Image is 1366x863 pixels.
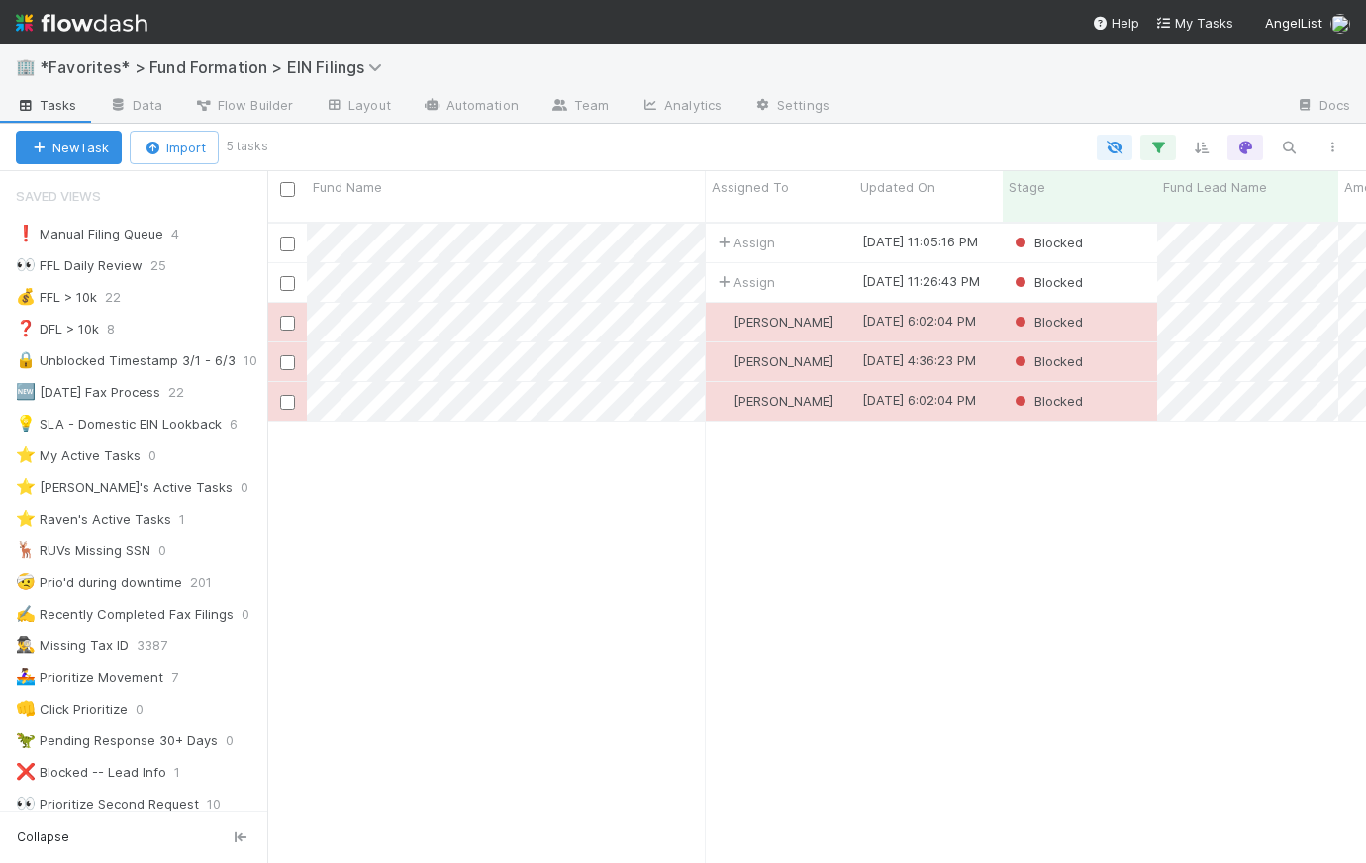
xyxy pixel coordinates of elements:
div: [DATE] 4:36:23 PM [862,350,976,370]
span: 22 [168,380,204,405]
span: ❗ [16,225,36,241]
span: Fund Name [313,177,382,197]
span: Updated On [860,177,935,197]
div: Prioritize Second Request [16,792,199,816]
input: Toggle Row Selected [280,237,295,251]
span: 🕵️‍♂️ [16,636,36,653]
span: 💰 [16,288,36,305]
span: Stage [1009,177,1045,197]
div: FFL Daily Review [16,253,143,278]
div: Unblocked Timestamp 3/1 - 6/3 [16,348,236,373]
span: Collapse [17,828,69,846]
span: ⭐ [16,478,36,495]
input: Toggle Row Selected [280,355,295,370]
div: [PERSON_NAME] [714,391,833,411]
div: DFL > 10k [16,317,99,341]
span: 👀 [16,795,36,812]
div: My Active Tasks [16,443,141,468]
span: *Favorites* > Fund Formation > EIN Filings [40,57,392,77]
span: Saved Views [16,176,101,216]
span: ❓ [16,320,36,336]
span: [PERSON_NAME] [733,393,833,409]
div: Help [1092,13,1139,33]
span: 10 [244,348,277,373]
span: My Tasks [1155,15,1233,31]
span: Blocked [1011,274,1083,290]
span: 🦖 [16,731,36,748]
span: 8 [107,317,135,341]
span: 💡 [16,415,36,431]
span: 4 [171,222,199,246]
div: Manual Filing Queue [16,222,163,246]
a: Flow Builder [178,91,309,123]
span: 0 [226,728,253,753]
span: ✍️ [16,605,36,622]
div: Blocked [1011,272,1083,292]
div: Missing Tax ID [16,633,129,658]
span: 22 [105,285,141,310]
div: [DATE] 11:05:16 PM [862,232,978,251]
span: [PERSON_NAME] [733,314,833,330]
div: [PERSON_NAME] [714,351,833,371]
span: Fund Lead Name [1163,177,1267,197]
span: AngelList [1265,15,1322,31]
span: ⭐ [16,446,36,463]
div: SLA - Domestic EIN Lookback [16,412,222,436]
span: Blocked [1011,314,1083,330]
a: Layout [309,91,407,123]
div: Blocked -- Lead Info [16,760,166,785]
a: Settings [737,91,845,123]
span: [PERSON_NAME] [733,353,833,369]
div: Blocked [1011,351,1083,371]
a: Team [535,91,625,123]
div: [DATE] 11:26:43 PM [862,271,980,291]
input: Toggle All Rows Selected [280,182,295,197]
span: Assign [714,233,775,252]
button: NewTask [16,131,122,164]
span: 10 [207,792,241,816]
span: 201 [190,570,232,595]
div: Prioritize Movement [16,665,163,690]
span: Flow Builder [194,95,293,115]
span: 25 [150,253,186,278]
span: 0 [148,443,176,468]
img: avatar_cbf6e7c1-1692-464b-bc1b-b8582b2cbdce.png [715,314,731,330]
a: Data [93,91,178,123]
span: 0 [158,538,186,563]
div: RUVs Missing SSN [16,538,150,563]
span: Blocked [1011,353,1083,369]
a: Docs [1280,91,1366,123]
div: Blocked [1011,233,1083,252]
span: 🤕 [16,573,36,590]
img: avatar_b467e446-68e1-4310-82a7-76c532dc3f4b.png [1330,14,1350,34]
span: 0 [241,475,268,500]
span: 🚣‍♀️ [16,668,36,685]
div: Recently Completed Fax Filings [16,602,234,626]
span: 🏢 [16,58,36,75]
img: logo-inverted-e16ddd16eac7371096b0.svg [16,6,147,40]
span: 3387 [137,633,187,658]
span: 1 [174,760,200,785]
span: Blocked [1011,393,1083,409]
button: Import [130,131,219,164]
a: Automation [407,91,535,123]
span: 0 [242,602,269,626]
a: My Tasks [1155,13,1233,33]
div: [DATE] 6:02:04 PM [862,390,976,410]
span: 👀 [16,256,36,273]
div: FFL > 10k [16,285,97,310]
span: Assigned To [712,177,789,197]
div: [DATE] Fax Process [16,380,160,405]
span: 🦌 [16,541,36,558]
span: 1 [179,507,205,531]
span: 👊 [16,700,36,717]
span: 6 [230,412,257,436]
span: Blocked [1011,235,1083,250]
span: Assign [714,272,775,292]
a: Analytics [625,91,737,123]
div: [DATE] 6:02:04 PM [862,311,976,331]
img: avatar_cbf6e7c1-1692-464b-bc1b-b8582b2cbdce.png [715,393,731,409]
div: Raven's Active Tasks [16,507,171,531]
